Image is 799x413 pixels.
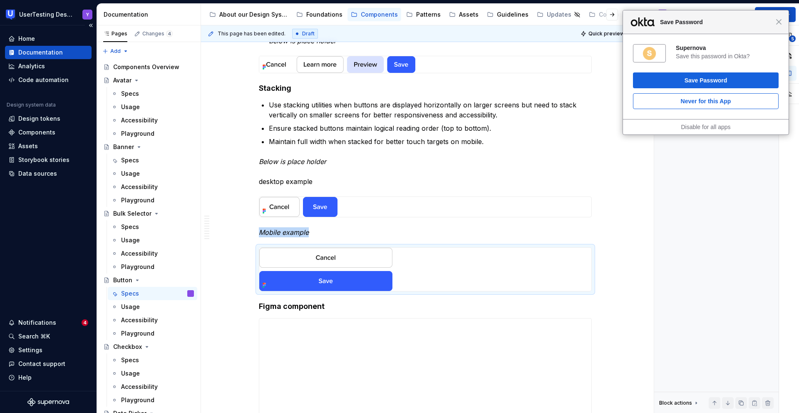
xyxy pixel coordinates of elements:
a: Specs [108,220,197,234]
a: Accessibility [108,247,197,260]
div: Checkbox [113,343,142,351]
a: Composable Patterns [586,8,674,21]
p: desktop example [259,157,592,187]
div: Usage [121,236,140,244]
button: Collapse sidebar [85,20,97,31]
button: Contact support [5,357,92,371]
div: Assets [18,142,38,150]
a: Assets [446,8,482,21]
a: Accessibility [108,114,197,127]
em: Mobile example [259,228,309,236]
div: Patterns [416,10,441,19]
h4: Figma component [259,301,592,311]
span: 4 [166,30,173,37]
a: Playground [108,260,197,274]
a: Usage [108,167,197,180]
div: Save this password in Okta? [676,52,779,60]
span: Save Password [656,17,776,27]
div: Playground [121,396,154,404]
div: Accessibility [121,383,158,391]
a: Bulk Selector [100,207,197,220]
div: Home [18,35,35,43]
span: Add [110,48,121,55]
div: Assets [459,10,479,19]
span: This page has been edited. [218,30,285,37]
span: Close [776,19,782,25]
div: Playground [121,129,154,138]
img: 12e5cc85-b0d6-4082-b9f7-f5311b444457.png [259,56,415,73]
a: Storybook stories [5,153,92,167]
a: Patterns [403,8,444,21]
div: Help [18,373,32,382]
button: Never for this App [633,93,779,109]
p: Maintain full width when stacked for better touch targets on mobile. [269,137,592,147]
a: Avatar [100,74,197,87]
div: Usage [121,169,140,178]
div: Usage [121,369,140,378]
div: Pages [103,30,127,37]
a: Specs [108,353,197,367]
a: Playground [108,127,197,140]
div: Usage [121,303,140,311]
div: Analytics [18,62,45,70]
div: Notifications [18,318,56,327]
a: Components Overview [100,60,197,74]
div: Block actions [659,400,692,406]
div: Specs [121,289,139,298]
div: Avatar [113,76,132,85]
h4: Stacking [259,83,592,93]
a: Banner [100,140,197,154]
a: Guidelines [484,8,532,21]
div: Playground [121,263,154,271]
a: Checkbox [100,340,197,353]
button: Add [621,9,653,20]
div: Supernova [676,44,779,52]
a: Specs [108,154,197,167]
div: Specs [121,223,139,231]
div: UserTesting Design System [19,10,72,19]
button: Notifications4 [5,316,92,329]
button: Preview [755,7,796,22]
a: Home [5,32,92,45]
a: Accessibility [108,380,197,393]
a: Playground [108,393,197,407]
a: Usage [108,100,197,114]
div: Page tree [206,6,620,23]
svg: Supernova Logo [27,398,69,406]
button: Share [717,7,752,22]
a: Updates [533,8,584,21]
div: Design tokens [18,114,60,123]
a: Playground [108,327,197,340]
div: Components Overview [113,63,179,71]
a: Design tokens [5,112,92,125]
div: Design system data [7,102,56,108]
div: Foundations [306,10,342,19]
img: 6083763b-ec5b-4fef-9490-b4b95ddce8cc.png [259,248,392,291]
div: Updates [547,10,571,19]
button: Search ⌘K [5,330,92,343]
a: About our Design System [206,8,291,21]
div: Changes [142,30,173,37]
div: Accessibility [121,316,158,324]
button: Quick preview [578,28,628,40]
div: Button [113,276,132,284]
div: About our Design System [219,10,288,19]
a: Usage [108,367,197,380]
div: Data sources [18,169,57,178]
div: Search ⌘K [18,332,50,341]
div: Specs [121,156,139,164]
button: UserTesting Design SystemY [2,5,95,23]
img: 8RClKwAAAAGSURBVAMAyKdtwnyVUBQAAAAASUVORK5CYII= [642,46,657,61]
div: Contact support [18,360,65,368]
div: Playground [121,329,154,338]
div: Storybook stories [18,156,69,164]
a: Analytics [5,60,92,73]
div: Block actions [659,397,700,409]
div: Specs [121,90,139,98]
a: Usage [108,300,197,313]
a: Accessibility [108,313,197,327]
a: Disable for all apps [681,124,730,130]
div: Accessibility [121,183,158,191]
a: Specs [108,287,197,300]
